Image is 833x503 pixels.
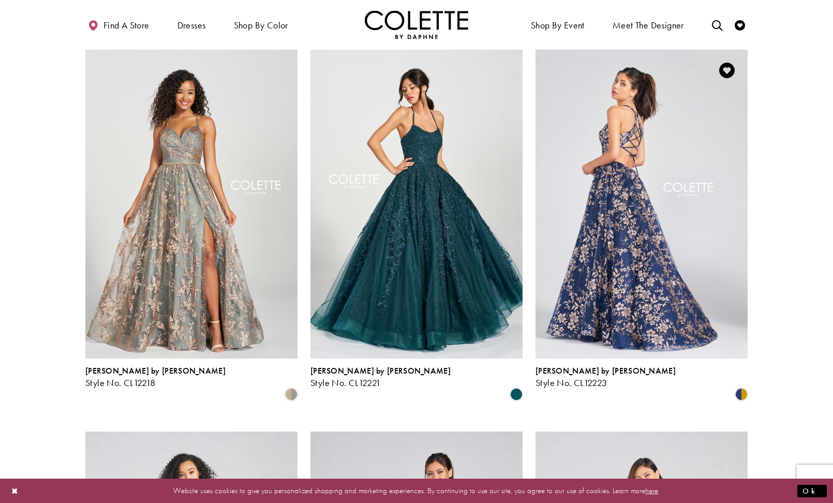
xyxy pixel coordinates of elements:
i: Spruce [510,388,523,401]
div: Colette by Daphne Style No. CL12221 [310,366,451,388]
span: Shop By Event [528,10,587,39]
a: Check Wishlist [732,10,748,39]
span: Dresses [177,20,206,31]
span: Find a store [103,20,150,31]
i: Navy Blue/Gold [735,388,748,401]
a: Toggle search [709,10,725,39]
span: Shop By Event [531,20,585,31]
a: here [645,485,658,496]
a: Meet the designer [610,10,687,39]
a: Visit Colette by Daphne Style No. CL12218 Page [85,50,297,358]
span: [PERSON_NAME] by [PERSON_NAME] [535,365,676,376]
span: [PERSON_NAME] by [PERSON_NAME] [310,365,451,376]
a: Add to Wishlist [716,60,738,81]
button: Submit Dialog [797,484,827,497]
div: Colette by Daphne Style No. CL12218 [85,366,226,388]
span: [PERSON_NAME] by [PERSON_NAME] [85,365,226,376]
span: Style No. CL12218 [85,377,156,389]
div: Colette by Daphne Style No. CL12223 [535,366,676,388]
span: Shop by color [231,10,291,39]
button: Close Dialog [6,482,24,500]
a: Find a store [85,10,152,39]
span: Meet the designer [613,20,684,31]
a: Visit Home Page [365,10,468,39]
p: Website uses cookies to give you personalized shopping and marketing experiences. By continuing t... [75,484,758,498]
img: Colette by Daphne [365,10,468,39]
span: Style No. CL12221 [310,377,381,389]
span: Style No. CL12223 [535,377,607,389]
a: Visit Colette by Daphne Style No. CL12221 Page [310,50,523,358]
span: Dresses [175,10,209,39]
span: Shop by color [234,20,288,31]
i: Gold/Pewter [285,388,297,401]
a: Visit Colette by Daphne Style No. CL12223 Page [535,50,748,358]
